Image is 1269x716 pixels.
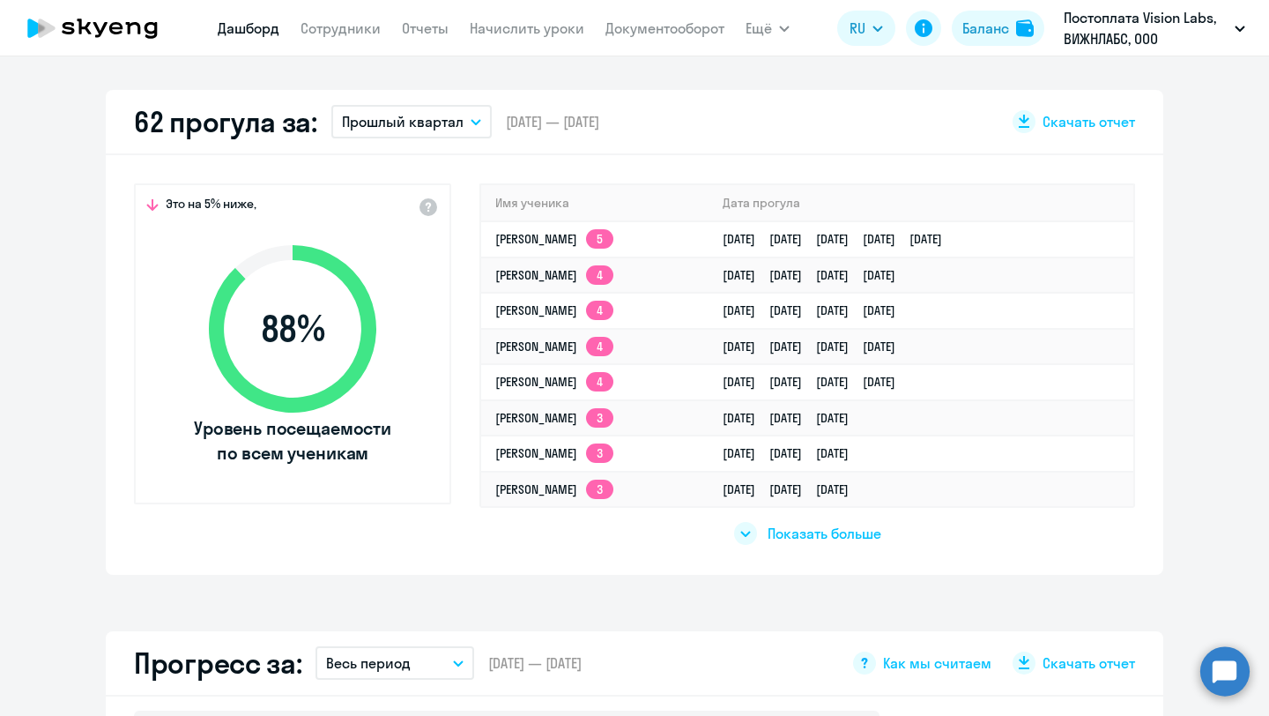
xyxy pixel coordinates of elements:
[952,11,1044,46] button: Балансbalance
[586,480,613,499] app-skyeng-badge: 3
[495,481,613,497] a: [PERSON_NAME]3
[506,112,599,131] span: [DATE] — [DATE]
[723,410,863,426] a: [DATE][DATE][DATE]
[331,105,492,138] button: Прошлый квартал
[746,18,772,39] span: Ещё
[1043,653,1135,673] span: Скачать отчет
[326,653,411,674] p: Весь период
[495,302,613,318] a: [PERSON_NAME]4
[315,646,474,680] button: Весь период
[586,265,613,285] app-skyeng-badge: 4
[495,231,613,247] a: [PERSON_NAME]5
[746,11,790,46] button: Ещё
[883,653,991,673] span: Как мы считаем
[723,267,909,283] a: [DATE][DATE][DATE][DATE]
[166,196,256,217] span: Это на 5% ниже,
[134,104,317,139] h2: 62 прогула за:
[342,111,464,132] p: Прошлый квартал
[586,408,613,428] app-skyeng-badge: 3
[850,18,865,39] span: RU
[191,416,394,466] span: Уровень посещаемости по всем ученикам
[481,185,709,221] th: Имя ученика
[723,445,863,461] a: [DATE][DATE][DATE]
[586,372,613,392] app-skyeng-badge: 4
[605,19,724,37] a: Документооборот
[470,19,584,37] a: Начислить уроки
[495,374,613,390] a: [PERSON_NAME]4
[723,302,909,318] a: [DATE][DATE][DATE][DATE]
[488,653,582,673] span: [DATE] — [DATE]
[402,19,449,37] a: Отчеты
[191,308,394,350] span: 88 %
[723,339,909,354] a: [DATE][DATE][DATE][DATE]
[218,19,279,37] a: Дашборд
[586,301,613,320] app-skyeng-badge: 4
[586,229,613,249] app-skyeng-badge: 5
[495,267,613,283] a: [PERSON_NAME]4
[495,445,613,461] a: [PERSON_NAME]3
[586,444,613,463] app-skyeng-badge: 3
[1055,7,1254,49] button: Постоплата Vision Labs, ВИЖНЛАБС, ООО
[1043,112,1135,131] span: Скачать отчет
[586,337,613,356] app-skyeng-badge: 4
[709,185,1133,221] th: Дата прогула
[134,645,301,681] h2: Прогресс за:
[1016,19,1034,37] img: balance
[962,18,1009,39] div: Баланс
[768,524,881,543] span: Показать больше
[837,11,895,46] button: RU
[495,339,613,354] a: [PERSON_NAME]4
[495,410,613,426] a: [PERSON_NAME]3
[1064,7,1228,49] p: Постоплата Vision Labs, ВИЖНЛАБС, ООО
[723,481,863,497] a: [DATE][DATE][DATE]
[723,374,909,390] a: [DATE][DATE][DATE][DATE]
[301,19,381,37] a: Сотрудники
[723,231,956,247] a: [DATE][DATE][DATE][DATE][DATE]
